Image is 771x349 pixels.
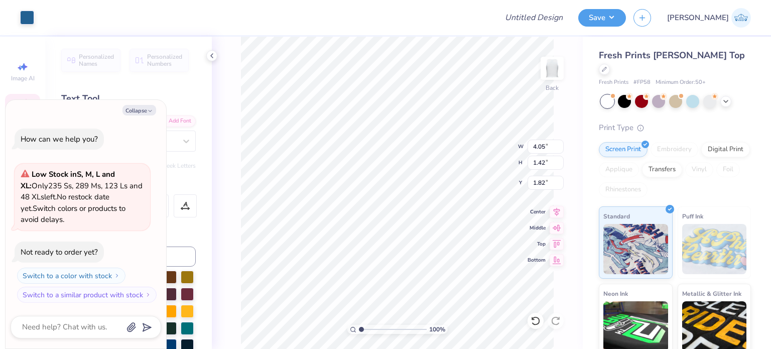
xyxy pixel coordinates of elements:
[599,162,639,177] div: Applique
[633,78,651,87] span: # FP58
[11,74,35,82] span: Image AI
[21,169,143,224] span: Only 235 Ss, 289 Ms, 123 Ls and 48 XLs left. Switch colors or products to avoid delays.
[61,92,196,105] div: Text Tool
[17,287,157,303] button: Switch to a similar product with stock
[599,49,745,61] span: Fresh Prints [PERSON_NAME] Top
[701,142,750,157] div: Digital Print
[542,58,562,78] img: Back
[599,182,648,197] div: Rhinestones
[603,211,630,221] span: Standard
[21,134,98,144] div: How can we help you?
[546,83,559,92] div: Back
[429,325,445,334] span: 100 %
[731,8,751,28] img: Janilyn Atanacio
[599,78,628,87] span: Fresh Prints
[21,247,98,257] div: Not ready to order yet?
[599,122,751,134] div: Print Type
[145,292,151,298] img: Switch to a similar product with stock
[528,241,546,248] span: Top
[528,257,546,264] span: Bottom
[528,208,546,215] span: Center
[21,192,109,213] span: No restock date yet.
[603,288,628,299] span: Neon Ink
[651,142,698,157] div: Embroidery
[603,224,668,274] img: Standard
[17,268,125,284] button: Switch to a color with stock
[656,78,706,87] span: Minimum Order: 50 +
[79,53,114,67] span: Personalized Names
[685,162,713,177] div: Vinyl
[667,8,751,28] a: [PERSON_NAME]
[667,12,729,24] span: [PERSON_NAME]
[21,169,115,191] strong: Low Stock in S, M, L and XL :
[122,105,156,115] button: Collapse
[682,288,741,299] span: Metallic & Glitter Ink
[156,115,196,127] div: Add Font
[528,224,546,231] span: Middle
[642,162,682,177] div: Transfers
[682,224,747,274] img: Puff Ink
[716,162,740,177] div: Foil
[682,211,703,221] span: Puff Ink
[578,9,626,27] button: Save
[599,142,648,157] div: Screen Print
[497,8,571,28] input: Untitled Design
[147,53,183,67] span: Personalized Numbers
[114,273,120,279] img: Switch to a color with stock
